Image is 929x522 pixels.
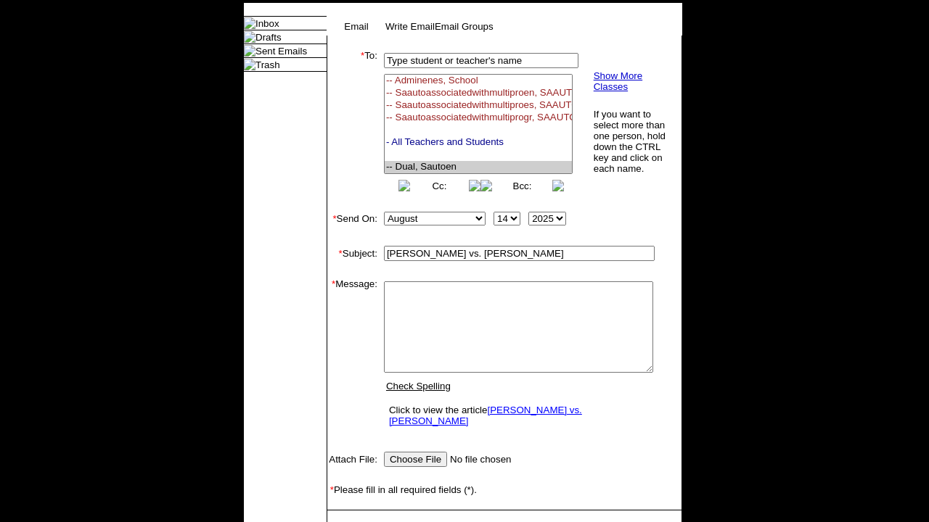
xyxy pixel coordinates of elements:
[377,119,381,126] img: spacer.gif
[385,99,572,112] option: -- Saautoassociatedwithmultiproes, SAAUTOASSOCIATEDWITHMULTIPROGRAMES
[344,21,368,32] a: Email
[327,470,342,484] img: spacer.gif
[244,59,255,70] img: folder_icon.gif
[255,46,307,57] a: Sent Emails
[480,180,492,191] img: button_left.png
[377,356,378,357] img: spacer.gif
[385,161,572,173] option: -- Dual, Sautoen
[594,70,642,92] a: Show More Classes
[327,264,342,278] img: spacer.gif
[377,218,378,219] img: spacer.gif
[385,401,652,430] td: Click to view the article
[385,75,572,87] option: -- Adminenes, School
[244,31,255,43] img: folder_icon.gif
[385,112,572,124] option: -- Saautoassociatedwithmultiprogr, SAAUTOASSOCIATEDWITHMULTIPROGRAMCLA
[327,278,377,434] td: Message:
[244,45,255,57] img: folder_icon.gif
[469,180,480,191] img: button_right.png
[327,449,377,470] td: Attach File:
[377,459,378,460] img: spacer.gif
[377,253,378,254] img: spacer.gif
[327,495,342,510] img: spacer.gif
[385,87,572,99] option: -- Saautoassociatedwithmultiproen, SAAUTOASSOCIATEDWITHMULTIPROGRAMEN
[255,59,280,70] a: Trash
[244,17,255,29] img: folder_icon.gif
[255,18,279,29] a: Inbox
[398,180,410,191] img: button_left.png
[435,21,494,32] a: Email Groups
[327,50,377,194] td: To:
[386,381,451,391] a: Check Spelling
[432,181,446,191] a: Cc:
[327,510,338,521] img: spacer.gif
[255,32,282,43] a: Drafts
[552,180,564,191] img: button_right.png
[593,108,670,175] td: If you want to select more than one person, hold down the CTRL key and click on each name.
[385,21,435,32] a: Write Email
[389,405,582,426] a: [PERSON_NAME] vs. [PERSON_NAME]
[327,243,377,264] td: Subject:
[327,228,342,243] img: spacer.gif
[385,136,572,149] option: - All Teachers and Students
[327,510,328,510] img: spacer.gif
[327,194,342,209] img: spacer.gif
[327,484,682,495] td: Please fill in all required fields (*).
[327,209,377,228] td: Send On:
[327,434,342,449] img: spacer.gif
[513,181,532,191] a: Bcc:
